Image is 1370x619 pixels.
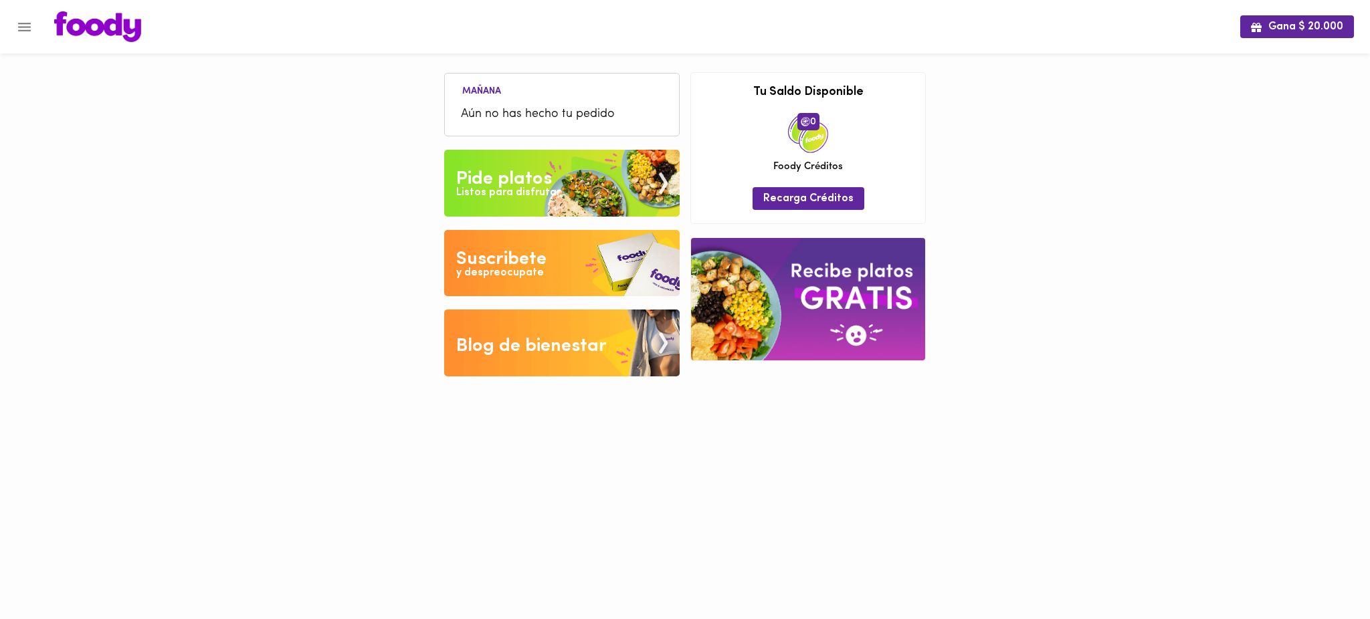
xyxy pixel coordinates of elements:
img: foody-creditos.png [801,117,810,126]
li: Mañana [452,84,512,96]
img: Disfruta bajar de peso [444,230,680,297]
span: 0 [797,113,819,130]
button: Recarga Créditos [753,187,864,209]
img: logo.png [54,11,141,42]
div: Listos para disfrutar [456,185,561,201]
button: Gana $ 20.000 [1240,15,1354,37]
div: Blog de bienestar [456,333,607,360]
button: Menu [8,11,41,43]
img: Pide un Platos [444,150,680,217]
img: credits-package.png [788,113,828,153]
span: Gana $ 20.000 [1251,21,1343,33]
h3: Tu Saldo Disponible [701,86,915,100]
div: Suscribete [456,246,547,273]
div: y despreocupate [456,265,544,281]
img: Blog de bienestar [444,309,680,376]
span: Foody Créditos [773,160,843,174]
span: Aún no has hecho tu pedido [461,106,663,124]
span: Recarga Créditos [763,193,854,205]
img: referral-banner.png [691,238,925,360]
div: Pide platos [456,166,552,193]
iframe: Messagebird Livechat Widget [1292,541,1357,606]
